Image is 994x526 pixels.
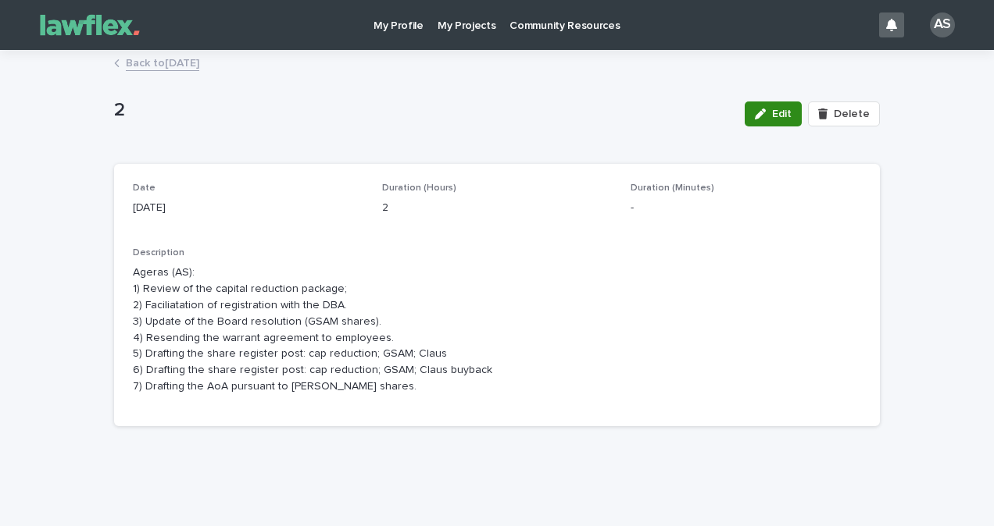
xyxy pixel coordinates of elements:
[133,183,156,193] span: Date
[930,12,955,37] div: AS
[31,9,148,41] img: Gnvw4qrBSHOAfo8VMhG6
[808,101,880,126] button: Delete
[382,200,613,216] p: 2
[834,108,870,119] span: Delete
[382,183,456,193] span: Duration (Hours)
[133,200,363,216] p: [DATE]
[133,265,861,394] p: Ageras (AS): 1) Review of the capital reduction package; 2) Faciliatation of registration with th...
[772,108,792,119] span: Edit
[631,200,861,216] p: -
[745,101,802,126] button: Edit
[126,53,199,71] a: Back to[DATE]
[114,99,732,122] p: 2
[133,248,184,258] span: Description
[631,183,714,193] span: Duration (Minutes)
